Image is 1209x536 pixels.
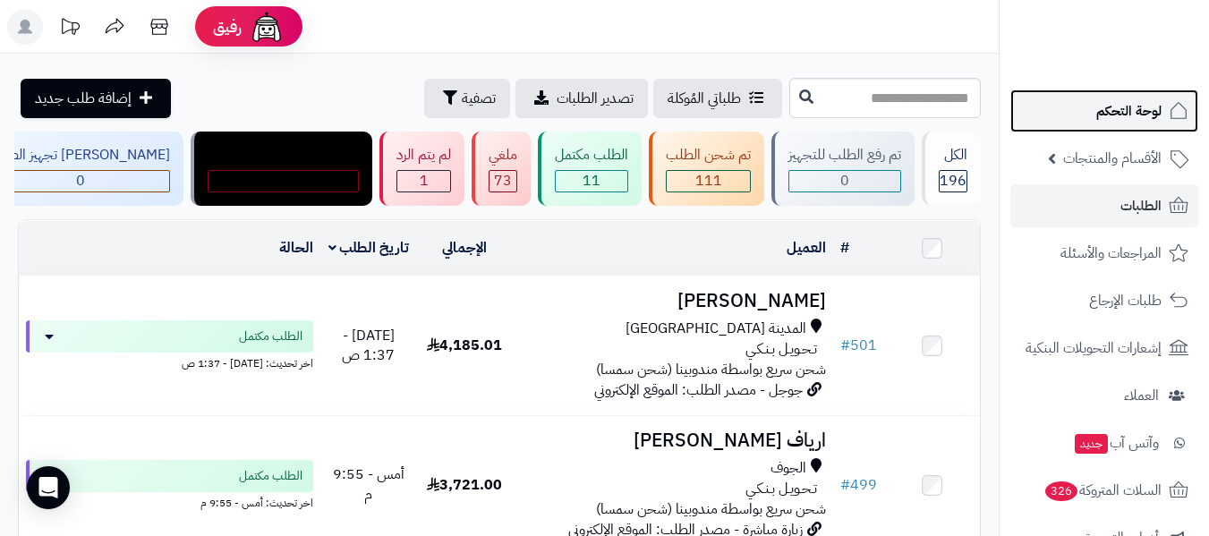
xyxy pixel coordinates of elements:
div: 111 [667,171,750,191]
div: لم يتم الرد [396,145,451,166]
a: تحديثات المنصة [47,9,92,49]
span: شحن سريع بواسطة مندوبينا (شحن سمسا) [596,359,826,380]
span: تصفية [462,88,496,109]
span: لوحة التحكم [1096,98,1162,123]
span: # [840,335,850,356]
div: تم رفع الطلب للتجهيز [788,145,901,166]
span: الأقسام والمنتجات [1063,146,1162,171]
div: Open Intercom Messenger [27,466,70,509]
a: الكل196 [918,132,984,206]
a: تم شحن الطلب 111 [645,132,768,206]
span: [DATE] - 1:37 ص [342,325,395,367]
img: ai-face.png [249,9,285,45]
div: 0 [789,171,900,191]
a: الحالة [279,237,313,259]
div: 1 [397,171,450,191]
span: المراجعات والأسئلة [1060,241,1162,266]
span: طلبات الإرجاع [1089,288,1162,313]
span: الطلب مكتمل [239,467,302,485]
span: تـحـويـل بـنـكـي [745,479,817,499]
span: إشعارات التحويلات البنكية [1026,336,1162,361]
a: لوحة التحكم [1010,89,1198,132]
span: وآتس آب [1073,430,1159,455]
span: السلات المتروكة [1043,478,1162,503]
span: 3,721.00 [427,474,502,496]
a: لم يتم الرد 1 [376,132,468,206]
span: # [840,474,850,496]
div: 73 [490,171,516,191]
a: العميل [787,237,826,259]
div: اخر تحديث: أمس - 9:55 م [26,492,313,511]
span: العملاء [1124,383,1159,408]
span: 73 [494,170,512,191]
a: ملغي 73 [468,132,534,206]
h3: [PERSON_NAME] [520,291,826,311]
a: تم رفع الطلب للتجهيز 0 [768,132,918,206]
span: 326 [1043,481,1078,502]
a: إضافة طلب جديد [21,79,171,118]
a: الإجمالي [442,237,487,259]
span: 11 [583,170,600,191]
span: الطلبات [1120,193,1162,218]
span: 196 [940,170,966,191]
span: 0 [279,170,288,191]
div: 0 [209,171,358,191]
a: # [840,237,849,259]
h3: ارياف [PERSON_NAME] [520,430,826,451]
span: 1 [420,170,429,191]
div: اخر تحديث: [DATE] - 1:37 ص [26,353,313,371]
button: تصفية [424,79,510,118]
span: الجوف [771,458,806,479]
img: logo-2.png [1087,13,1192,51]
span: طلباتي المُوكلة [668,88,741,109]
div: تم شحن الطلب [666,145,751,166]
a: إشعارات التحويلات البنكية [1010,327,1198,370]
a: طلبات الإرجاع [1010,279,1198,322]
span: تـحـويـل بـنـكـي [745,339,817,360]
span: أمس - 9:55 م [333,464,404,506]
span: الطلب مكتمل [239,328,302,345]
span: 0 [840,170,849,191]
a: تاريخ الطلب [328,237,410,259]
div: ملغي [489,145,517,166]
a: العملاء [1010,374,1198,417]
a: تصدير الطلبات [515,79,648,118]
a: وآتس آبجديد [1010,421,1198,464]
div: 11 [556,171,627,191]
a: المراجعات والأسئلة [1010,232,1198,275]
span: تصدير الطلبات [557,88,634,109]
span: 0 [76,170,85,191]
span: جوجل - مصدر الطلب: الموقع الإلكتروني [594,379,803,401]
div: مندوب توصيل داخل الرياض [208,145,359,166]
a: الطلب مكتمل 11 [534,132,645,206]
div: الكل [939,145,967,166]
a: السلات المتروكة326 [1010,469,1198,512]
span: 111 [695,170,722,191]
a: #499 [840,474,877,496]
span: جديد [1075,434,1108,454]
span: 4,185.01 [427,335,502,356]
a: طلباتي المُوكلة [653,79,782,118]
a: مندوب توصيل داخل الرياض 0 [187,132,376,206]
a: الطلبات [1010,184,1198,227]
div: الطلب مكتمل [555,145,628,166]
span: إضافة طلب جديد [35,88,132,109]
span: المدينة [GEOGRAPHIC_DATA] [626,319,806,339]
span: شحن سريع بواسطة مندوبينا (شحن سمسا) [596,498,826,520]
span: رفيق [213,16,242,38]
a: #501 [840,335,877,356]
